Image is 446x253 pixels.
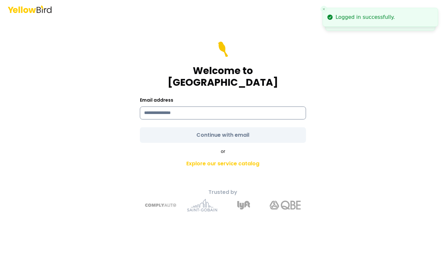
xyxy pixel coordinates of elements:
h1: Welcome to [GEOGRAPHIC_DATA] [140,65,306,88]
p: Trusted by [109,188,337,196]
div: Logged in successfully. [336,13,395,21]
span: or [221,148,225,155]
a: Explore our service catalog [109,157,337,170]
label: Email address [140,97,173,103]
button: Close toast [321,6,327,12]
